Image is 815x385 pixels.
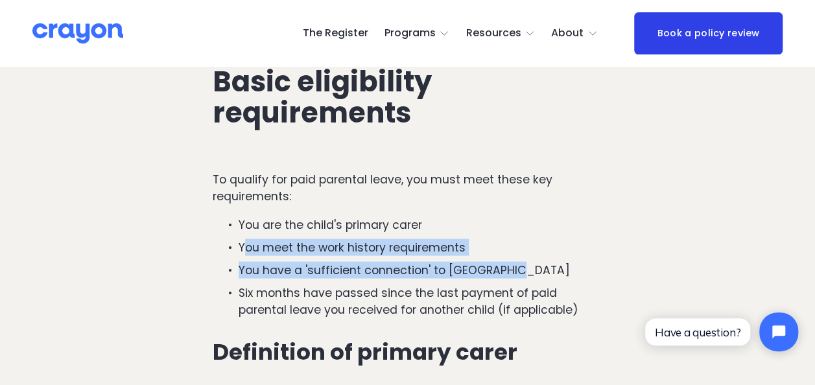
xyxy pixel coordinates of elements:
a: Book a policy review [634,12,782,55]
p: You are the child's primary carer [239,216,602,233]
span: About [551,24,584,43]
h2: Basic eligibility requirements [213,65,602,128]
iframe: Tidio Chat [634,301,809,362]
p: To qualify for paid parental leave, you must meet these key requirements: [213,170,602,205]
p: Six months have passed since the last payment of paid parental leave you received for another chi... [239,284,602,318]
img: Crayon [32,22,123,45]
a: The Register [303,23,368,44]
span: Resources [466,24,521,43]
h3: Definition of primary carer [213,339,602,364]
a: folder dropdown [551,23,598,44]
a: folder dropdown [466,23,535,44]
a: folder dropdown [384,23,450,44]
span: Programs [384,24,436,43]
p: You meet the work history requirements [239,239,602,255]
p: You have a 'sufficient connection' to [GEOGRAPHIC_DATA] [239,261,602,278]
